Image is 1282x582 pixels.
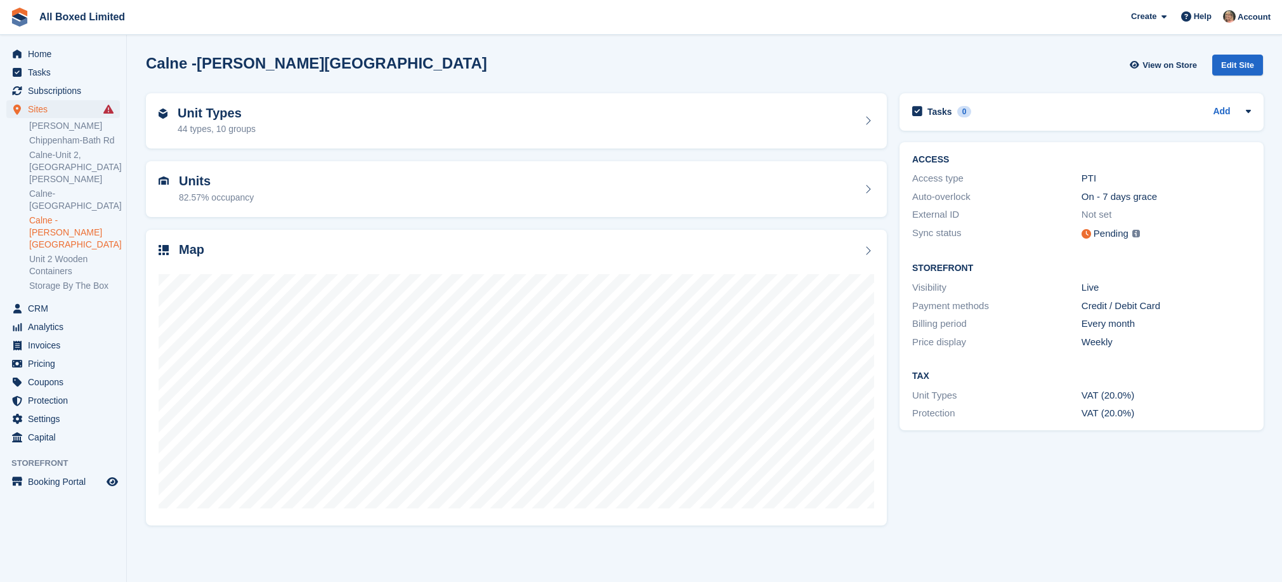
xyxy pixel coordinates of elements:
[912,281,1082,295] div: Visibility
[6,45,120,63] a: menu
[912,299,1082,314] div: Payment methods
[1082,281,1251,295] div: Live
[6,428,120,446] a: menu
[6,373,120,391] a: menu
[1082,171,1251,186] div: PTI
[11,457,126,470] span: Storefront
[912,190,1082,204] div: Auto-overlock
[1082,406,1251,421] div: VAT (20.0%)
[103,104,114,114] i: Smart entry sync failures have occurred
[28,100,104,118] span: Sites
[6,63,120,81] a: menu
[146,93,887,149] a: Unit Types 44 types, 10 groups
[29,280,120,292] a: Storage By The Box
[29,215,120,251] a: Calne -[PERSON_NAME][GEOGRAPHIC_DATA]
[29,149,120,185] a: Calne-Unit 2, [GEOGRAPHIC_DATA][PERSON_NAME]
[1082,335,1251,350] div: Weekly
[159,109,167,119] img: unit-type-icn-2b2737a686de81e16bb02015468b77c625bbabd49415b5ef34ead5e3b44a266d.svg
[927,106,952,117] h2: Tasks
[6,473,120,491] a: menu
[1082,299,1251,314] div: Credit / Debit Card
[912,406,1082,421] div: Protection
[28,45,104,63] span: Home
[28,82,104,100] span: Subscriptions
[912,171,1082,186] div: Access type
[29,120,120,132] a: [PERSON_NAME]
[179,242,204,257] h2: Map
[912,208,1082,222] div: External ID
[1238,11,1271,23] span: Account
[28,392,104,409] span: Protection
[29,135,120,147] a: Chippenham-Bath Rd
[146,55,487,72] h2: Calne -[PERSON_NAME][GEOGRAPHIC_DATA]
[1223,10,1236,23] img: Sandie Mills
[912,226,1082,242] div: Sync status
[178,122,256,136] div: 44 types, 10 groups
[34,6,130,27] a: All Boxed Limited
[28,473,104,491] span: Booking Portal
[1082,208,1251,222] div: Not set
[1082,388,1251,403] div: VAT (20.0%)
[912,263,1251,274] h2: Storefront
[6,392,120,409] a: menu
[1194,10,1212,23] span: Help
[6,336,120,354] a: menu
[1132,230,1140,237] img: icon-info-grey-7440780725fd019a000dd9b08b2336e03edf1995a4989e88bcd33f0948082b44.svg
[912,317,1082,331] div: Billing period
[1212,55,1263,76] div: Edit Site
[28,428,104,446] span: Capital
[1082,317,1251,331] div: Every month
[28,373,104,391] span: Coupons
[1131,10,1156,23] span: Create
[179,191,254,204] div: 82.57% occupancy
[105,474,120,489] a: Preview store
[179,174,254,188] h2: Units
[912,335,1082,350] div: Price display
[28,355,104,373] span: Pricing
[146,161,887,217] a: Units 82.57% occupancy
[28,336,104,354] span: Invoices
[28,300,104,317] span: CRM
[912,155,1251,165] h2: ACCESS
[10,8,29,27] img: stora-icon-8386f47178a22dfd0bd8f6a31ec36ba5ce8667c1dd55bd0f319d3a0aa187defe.svg
[6,100,120,118] a: menu
[1128,55,1202,76] a: View on Store
[146,230,887,526] a: Map
[912,371,1251,381] h2: Tax
[28,318,104,336] span: Analytics
[1212,55,1263,81] a: Edit Site
[29,188,120,212] a: Calne-[GEOGRAPHIC_DATA]
[1094,227,1128,241] div: Pending
[159,176,169,185] img: unit-icn-7be61d7bf1b0ce9d3e12c5938cc71ed9869f7b940bace4675aadf7bd6d80202e.svg
[6,410,120,428] a: menu
[28,63,104,81] span: Tasks
[6,300,120,317] a: menu
[957,106,972,117] div: 0
[28,410,104,428] span: Settings
[6,355,120,373] a: menu
[29,253,120,277] a: Unit 2 Wooden Containers
[159,245,169,255] img: map-icn-33ee37083ee616e46c38cad1a60f524a97daa1e2b2c8c0bc3eb3415660979fc1.svg
[178,106,256,121] h2: Unit Types
[1082,190,1251,204] div: On - 7 days grace
[1213,105,1230,119] a: Add
[6,82,120,100] a: menu
[1142,59,1197,72] span: View on Store
[912,388,1082,403] div: Unit Types
[6,318,120,336] a: menu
